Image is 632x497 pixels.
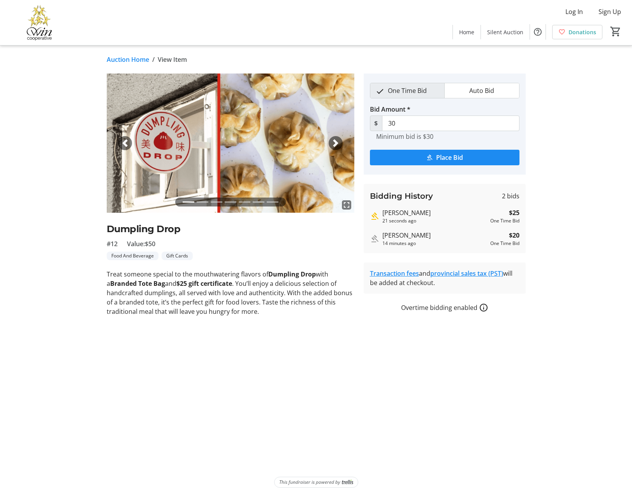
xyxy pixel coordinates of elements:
strong: $25 gift certificate [176,279,232,288]
div: [PERSON_NAME] [382,208,487,217]
span: Sign Up [599,7,621,16]
button: Cart [609,24,623,38]
img: Trellis Logo [342,479,353,485]
mat-icon: Highest bid [370,212,379,221]
a: Auction Home [107,55,149,64]
span: Place Bid [436,153,463,162]
mat-icon: fullscreen [342,200,351,210]
span: Value: $50 [127,239,155,248]
a: Transaction fees [370,269,419,278]
strong: Dumpling Drop [268,270,316,278]
span: One Time Bid [383,83,431,98]
div: and will be added at checkout. [370,269,519,287]
span: #12 [107,239,118,248]
p: Treat someone special to the mouthwatering flavors of with a and . You’ll enjoy a delicious selec... [107,269,354,316]
a: Home [453,25,481,39]
strong: $25 [509,208,519,217]
button: Sign Up [592,5,627,18]
tr-label-badge: Food And Beverage [107,252,158,260]
span: Auto Bid [465,83,499,98]
span: Silent Auction [487,28,523,36]
mat-icon: Outbid [370,234,379,243]
label: Bid Amount * [370,105,410,114]
h3: Bidding History [370,190,433,202]
span: / [152,55,155,64]
div: 21 seconds ago [382,217,487,224]
img: Image [107,73,354,213]
h2: Dumpling Drop [107,222,354,236]
span: Home [459,28,474,36]
span: View Item [158,55,187,64]
div: One Time Bid [490,217,519,224]
div: [PERSON_NAME] [382,231,487,240]
div: One Time Bid [490,240,519,247]
span: This fundraiser is powered by [279,479,340,486]
strong: Branded Tote Bag [110,279,165,288]
tr-hint: Minimum bid is $30 [376,133,433,140]
span: Log In [565,7,583,16]
div: Overtime bidding enabled [364,303,526,312]
strong: $20 [509,231,519,240]
tr-label-badge: Gift Cards [162,252,193,260]
a: How overtime bidding works for silent auctions [479,303,488,312]
button: Help [530,24,546,40]
a: Silent Auction [481,25,530,39]
a: Donations [552,25,602,39]
span: 2 bids [502,191,519,201]
span: $ [370,115,382,131]
button: Log In [559,5,589,18]
img: Victoria Women In Need Community Cooperative's Logo [5,3,74,42]
div: 14 minutes ago [382,240,487,247]
button: Place Bid [370,150,519,165]
a: provincial sales tax (PST) [430,269,503,278]
span: Donations [569,28,596,36]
